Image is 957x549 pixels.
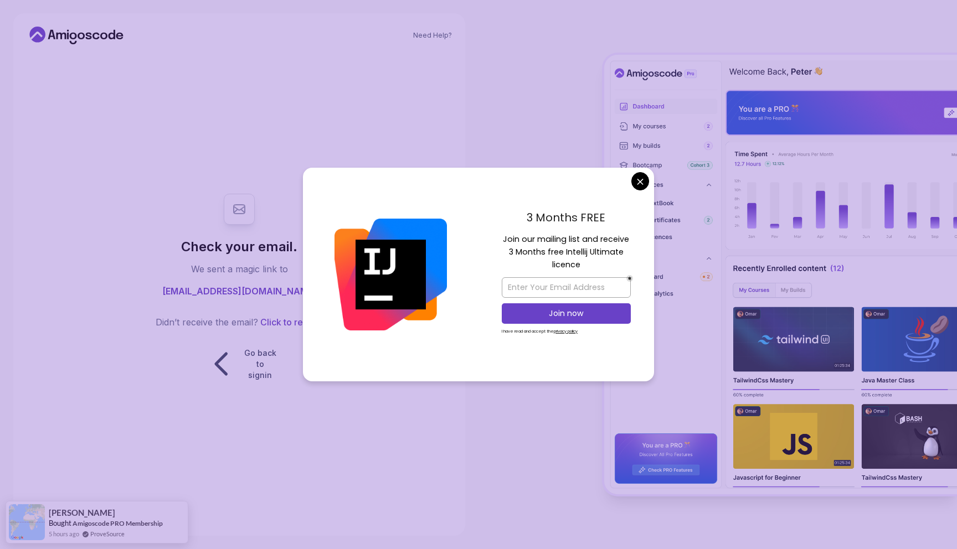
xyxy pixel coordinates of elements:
[604,55,957,494] img: Amigoscode Dashboard
[244,348,277,381] p: Go back to signin
[258,315,323,329] button: Click to resend
[49,508,115,517] span: [PERSON_NAME]
[191,262,288,276] p: We sent a magic link to
[49,529,79,538] span: 5 hours ago
[90,529,125,538] a: ProveSource
[162,284,316,298] span: [EMAIL_ADDRESS][DOMAIN_NAME]
[27,27,126,44] a: Home link
[73,519,163,528] a: Amigoscode PRO Membership
[413,31,452,40] a: Need Help?
[49,519,71,527] span: Bought
[202,346,277,381] button: Go back to signin
[156,315,258,329] p: Didn’t receive the email?
[181,238,297,256] h1: Check your email.
[9,504,45,540] img: provesource social proof notification image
